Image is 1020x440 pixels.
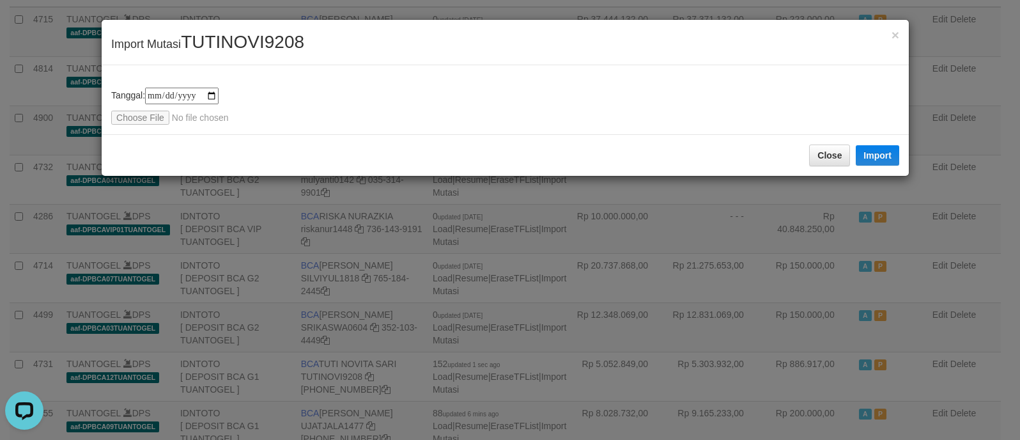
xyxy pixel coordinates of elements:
[181,32,304,52] span: TUTINOVI9208
[892,27,899,42] span: ×
[856,145,899,166] button: Import
[111,88,899,125] div: Tanggal:
[111,38,304,51] span: Import Mutasi
[892,28,899,42] button: Close
[5,5,43,43] button: Open LiveChat chat widget
[809,145,850,166] button: Close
